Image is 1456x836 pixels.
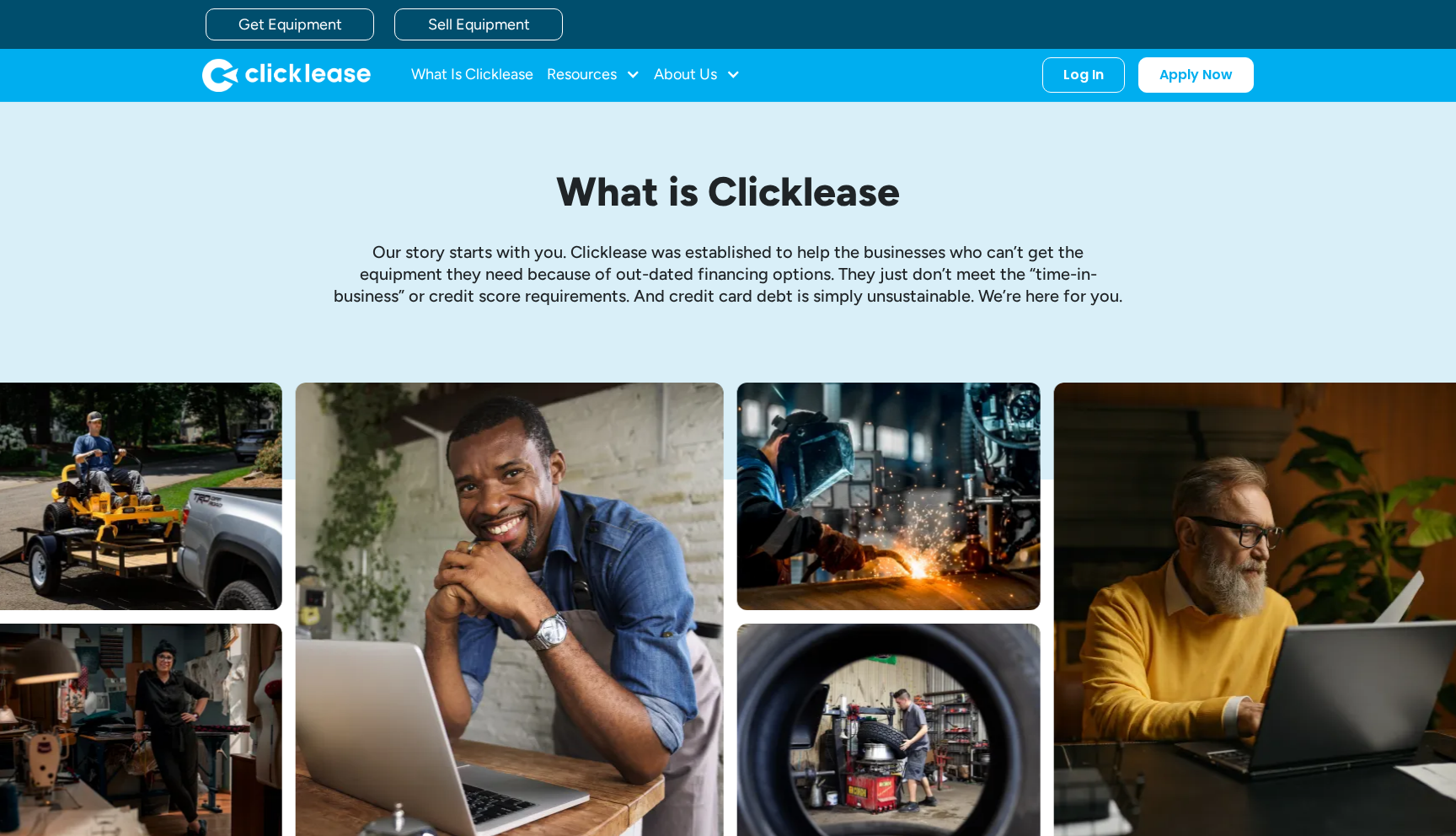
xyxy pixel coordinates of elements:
[202,58,371,92] a: home
[394,8,563,40] a: Sell Equipment
[547,58,640,92] div: Resources
[654,58,741,92] div: About Us
[411,58,533,92] a: What Is Clicklease
[206,8,374,40] a: Get Equipment
[332,241,1124,307] p: Our story starts with you. Clicklease was established to help the businesses who can’t get the eq...
[1063,67,1104,83] div: Log In
[737,383,1041,610] img: A welder in a large mask working on a large pipe
[1138,57,1254,93] a: Apply Now
[332,169,1124,214] h1: What is Clicklease
[202,58,371,92] img: Clicklease logo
